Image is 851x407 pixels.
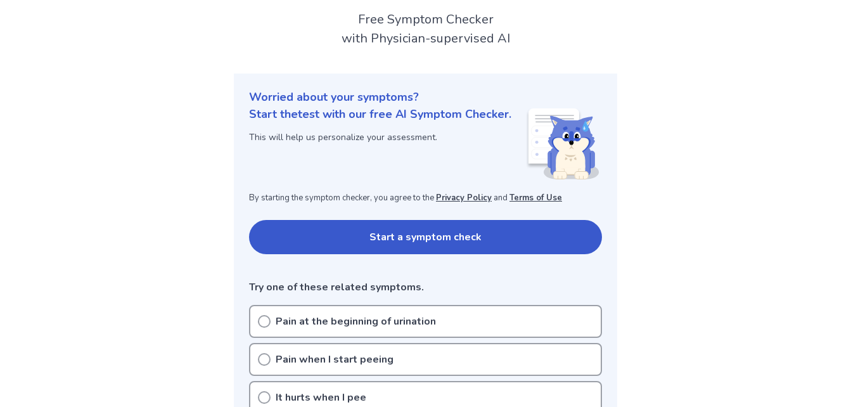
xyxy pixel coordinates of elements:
[526,108,599,179] img: Shiba
[509,192,562,203] a: Terms of Use
[249,192,602,205] p: By starting the symptom checker, you agree to the and
[276,352,394,367] p: Pain when I start peeing
[249,280,602,295] p: Try one of these related symptoms.
[249,89,602,106] p: Worried about your symptoms?
[234,10,617,48] h2: Free Symptom Checker with Physician-supervised AI
[249,220,602,254] button: Start a symptom check
[249,106,511,123] p: Start the test with our free AI Symptom Checker.
[249,131,511,144] p: This will help us personalize your assessment.
[276,314,436,329] p: Pain at the beginning of urination
[276,390,366,405] p: It hurts when I pee
[436,192,492,203] a: Privacy Policy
